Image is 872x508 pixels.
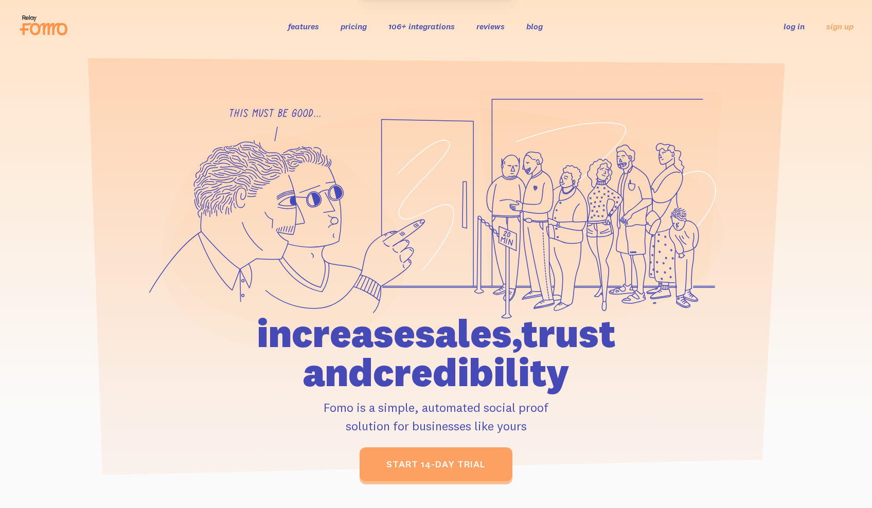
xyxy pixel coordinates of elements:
[784,21,805,31] a: log in
[198,314,674,392] h1: increase sales, trust and credibility
[288,21,319,31] a: features
[341,21,367,31] a: pricing
[476,21,505,31] a: reviews
[526,21,543,31] a: blog
[360,447,512,481] a: start 14-day trial
[388,21,455,31] a: 106+ integrations
[198,398,674,435] p: Fomo is a simple, automated social proof solution for businesses like yours
[826,21,853,32] a: sign up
